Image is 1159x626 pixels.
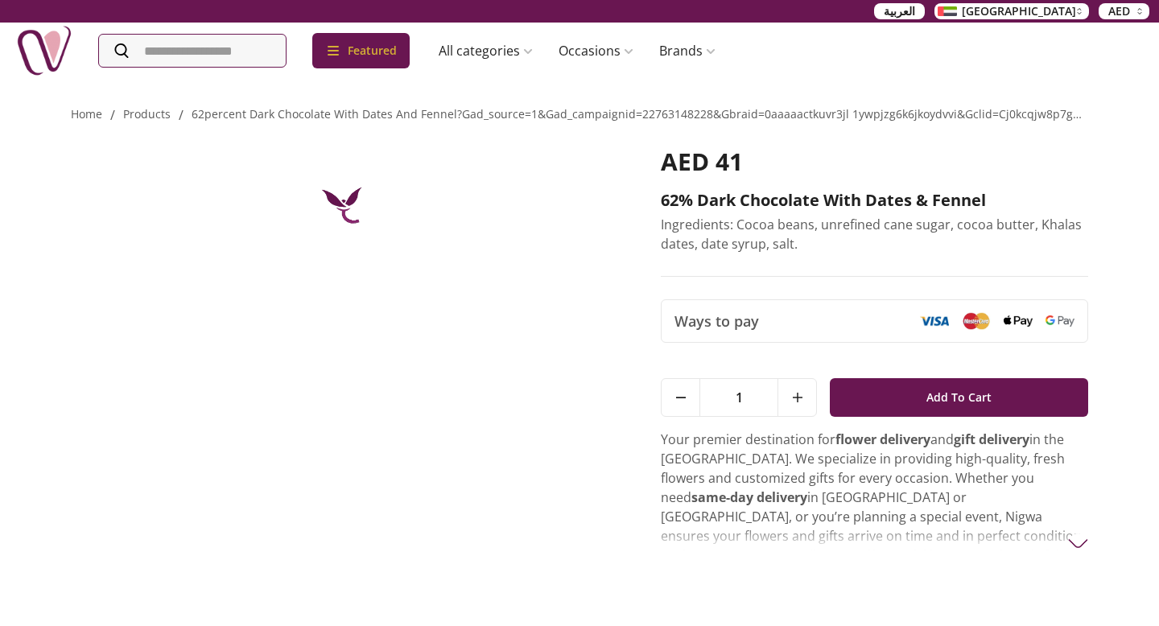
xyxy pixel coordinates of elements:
a: Brands [646,35,728,67]
button: Add To Cart [830,378,1088,417]
li: / [110,105,115,125]
a: Home [71,106,102,121]
a: All categories [426,35,546,67]
input: Search [99,35,286,67]
span: AED [1108,3,1130,19]
button: [GEOGRAPHIC_DATA] [934,3,1089,19]
strong: flower delivery [835,430,930,448]
button: AED [1099,3,1149,19]
span: Add To Cart [926,383,992,412]
a: Occasions [546,35,646,67]
img: Apple Pay [1004,315,1033,327]
strong: gift delivery [954,430,1029,448]
img: Nigwa-uae-gifts [16,23,72,79]
img: arrow [1068,533,1088,554]
span: 1 [700,379,777,416]
div: Featured [312,33,410,68]
span: Ways to pay [674,310,759,332]
strong: same-day delivery [691,488,807,506]
img: Mastercard [962,312,991,329]
p: Ingredients: Cocoa beans, unrefined cane sugar, cocoa butter, Khalas dates, date syrup, salt. [661,215,1088,253]
img: Arabic_dztd3n.png [938,6,957,16]
img: Visa [920,315,949,327]
span: [GEOGRAPHIC_DATA] [962,3,1076,19]
img: 62% Dark Chocolate with Dates & Fennel [303,147,384,228]
h2: 62% Dark Chocolate with Dates & Fennel [661,189,1088,212]
span: العربية [884,3,915,19]
span: AED 41 [661,145,743,178]
img: Google Pay [1046,315,1074,327]
li: / [179,105,184,125]
a: products [123,106,171,121]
